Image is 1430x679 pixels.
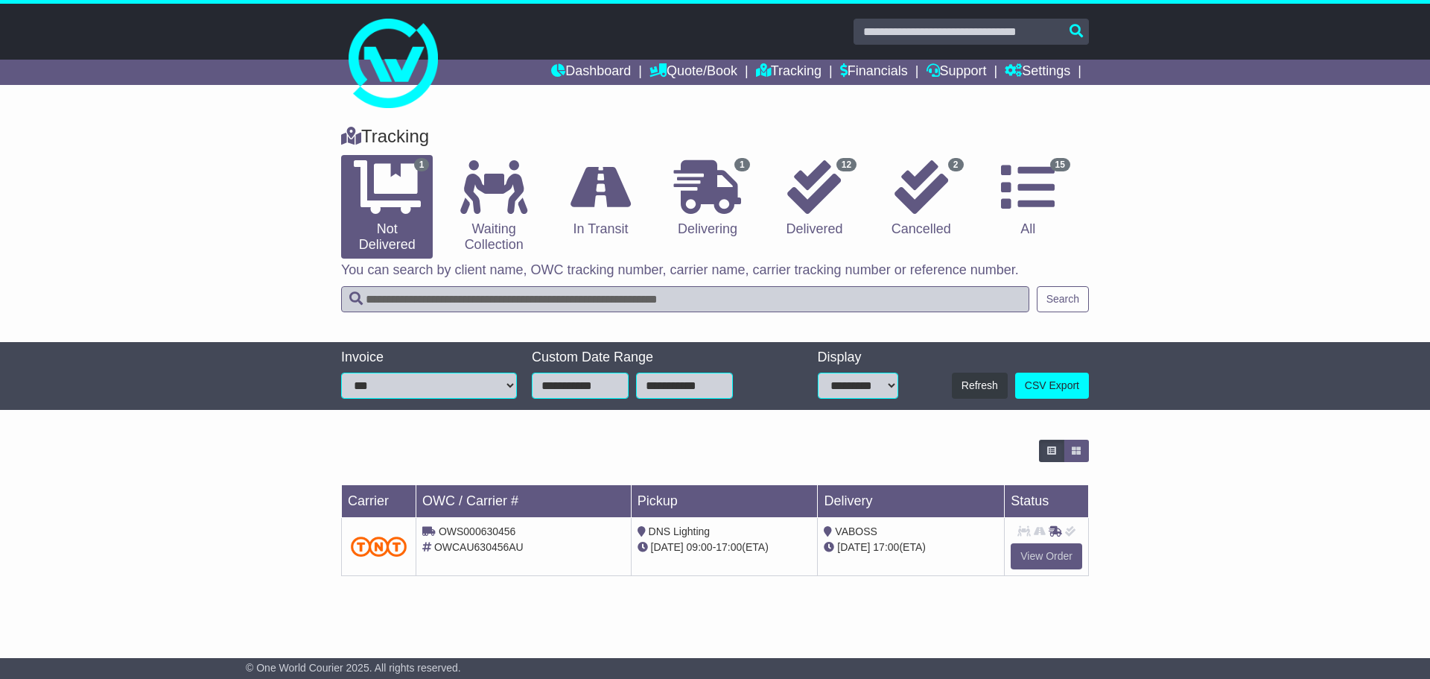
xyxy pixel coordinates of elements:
span: 17:00 [873,541,899,553]
a: Quote/Book [649,60,737,85]
a: Dashboard [551,60,631,85]
a: 12 Delivered [769,155,860,243]
div: (ETA) [824,540,998,555]
a: Support [927,60,987,85]
a: Settings [1005,60,1070,85]
span: 1 [734,158,750,171]
td: Carrier [342,485,416,518]
span: OWS000630456 [439,525,516,537]
span: 2 [948,158,964,171]
button: Refresh [952,373,1008,399]
span: © One World Courier 2025. All rights reserved. [246,662,461,674]
td: Delivery [818,485,1005,518]
span: 17:00 [716,541,742,553]
span: DNS Lighting [649,525,711,537]
div: Tracking [334,126,1096,148]
a: CSV Export [1015,373,1089,399]
div: Custom Date Range [532,350,771,366]
td: Pickup [631,485,818,518]
a: Financials [840,60,908,85]
span: [DATE] [837,541,870,553]
a: 1 Not Delivered [341,155,433,259]
a: View Order [1011,543,1082,569]
img: TNT_Domestic.png [351,537,407,557]
div: - (ETA) [638,540,812,555]
span: 09:00 [687,541,713,553]
span: [DATE] [651,541,684,553]
a: 15 All [982,155,1074,243]
span: 1 [414,158,430,171]
td: OWC / Carrier # [416,485,632,518]
button: Search [1037,286,1089,312]
a: Tracking [756,60,822,85]
span: OWCAU630456AU [434,541,524,553]
span: 12 [836,158,857,171]
p: You can search by client name, OWC tracking number, carrier name, carrier tracking number or refe... [341,262,1089,279]
a: Waiting Collection [448,155,539,259]
div: Display [818,350,898,366]
div: Invoice [341,350,517,366]
td: Status [1005,485,1089,518]
a: In Transit [555,155,646,243]
span: VABOSS [835,525,877,537]
a: 2 Cancelled [875,155,967,243]
span: 15 [1050,158,1070,171]
a: 1 Delivering [661,155,753,243]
